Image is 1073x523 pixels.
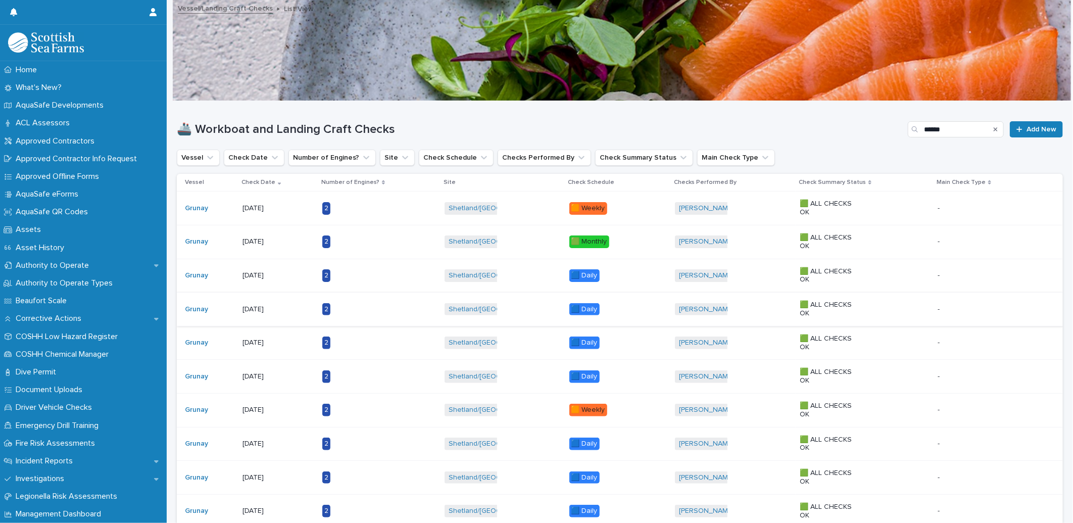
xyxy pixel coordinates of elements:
[449,305,549,314] a: Shetland/[GEOGRAPHIC_DATA]
[177,150,220,166] button: Vessel
[938,471,942,482] p: -
[242,204,306,213] p: [DATE]
[322,370,330,383] div: 2
[449,271,549,280] a: Shetland/[GEOGRAPHIC_DATA]
[177,393,1063,427] tr: Grunay [DATE]2Shetland/[GEOGRAPHIC_DATA] 🟧 Weekly[PERSON_NAME] 🟩 ALL CHECKS OK--
[12,367,64,377] p: Dive Permit
[444,177,456,188] p: Site
[498,150,591,166] button: Checks Performed By
[800,301,863,318] p: 🟩 ALL CHECKS OK
[938,505,942,515] p: -
[679,440,734,448] a: [PERSON_NAME]
[288,150,376,166] button: Number of Engines?
[12,154,145,164] p: Approved Contractor Info Request
[569,269,600,282] div: 🟦 Daily
[569,303,600,316] div: 🟦 Daily
[938,337,942,347] p: -
[679,237,734,246] a: [PERSON_NAME]
[569,505,600,517] div: 🟦 Daily
[938,404,942,414] p: -
[449,339,549,347] a: Shetland/[GEOGRAPHIC_DATA]
[12,101,112,110] p: AquaSafe Developments
[697,150,775,166] button: Main Check Type
[569,404,607,416] div: 🟧 Weekly
[321,177,379,188] p: Number of Engines?
[322,471,330,484] div: 2
[938,303,942,314] p: -
[322,438,330,450] div: 2
[185,305,208,314] a: Grunay
[177,293,1063,326] tr: Grunay [DATE]2Shetland/[GEOGRAPHIC_DATA] 🟦 Daily[PERSON_NAME] 🟩 ALL CHECKS OK--
[242,406,306,414] p: [DATE]
[8,32,84,53] img: bPIBxiqnSb2ggTQWdOVV
[800,368,863,385] p: 🟩 ALL CHECKS OK
[12,421,107,431] p: Emergency Drill Training
[185,473,208,482] a: Grunay
[569,438,600,450] div: 🟦 Daily
[322,303,330,316] div: 2
[679,406,734,414] a: [PERSON_NAME]
[12,207,96,217] p: AquaSafe QR Codes
[800,200,863,217] p: 🟩 ALL CHECKS OK
[679,305,734,314] a: [PERSON_NAME]
[800,503,863,520] p: 🟩 ALL CHECKS OK
[12,83,70,92] p: What's New?
[938,370,942,381] p: -
[595,150,693,166] button: Check Summary Status
[800,402,863,419] p: 🟩 ALL CHECKS OK
[12,314,89,323] p: Corrective Actions
[322,202,330,215] div: 2
[12,296,75,306] p: Beaufort Scale
[242,237,306,246] p: [DATE]
[800,335,863,352] p: 🟩 ALL CHECKS OK
[12,474,72,484] p: Investigations
[800,267,863,284] p: 🟩 ALL CHECKS OK
[12,456,81,466] p: Incident Reports
[908,121,1004,137] input: Search
[938,202,942,213] p: -
[12,439,103,448] p: Fire Risk Assessments
[569,235,609,248] div: 🟩 Monthly
[679,271,734,280] a: [PERSON_NAME]
[449,473,549,482] a: Shetland/[GEOGRAPHIC_DATA]
[12,261,97,270] p: Authority to Operate
[242,473,306,482] p: [DATE]
[12,278,121,288] p: Authority to Operate Types
[185,372,208,381] a: Grunay
[449,507,549,515] a: Shetland/[GEOGRAPHIC_DATA]
[12,385,90,395] p: Document Uploads
[12,492,125,501] p: Legionella Risk Assessments
[938,269,942,280] p: -
[242,271,306,280] p: [DATE]
[185,406,208,414] a: Grunay
[12,350,117,359] p: COSHH Chemical Manager
[178,2,273,14] a: Vessel/Landing Craft Checks
[449,406,549,414] a: Shetland/[GEOGRAPHIC_DATA]
[284,3,314,14] p: List View
[679,507,734,515] a: [PERSON_NAME]
[679,339,734,347] a: [PERSON_NAME]
[679,372,734,381] a: [PERSON_NAME]
[449,372,549,381] a: Shetland/[GEOGRAPHIC_DATA]
[449,204,549,213] a: Shetland/[GEOGRAPHIC_DATA]
[568,177,615,188] p: Check Schedule
[12,118,78,128] p: ACL Assessors
[569,370,600,383] div: 🟦 Daily
[12,136,103,146] p: Approved Contractors
[224,150,284,166] button: Check Date
[12,509,109,519] p: Management Dashboard
[185,177,204,188] p: Vessel
[674,177,737,188] p: Checks Performed By
[800,436,863,453] p: 🟩 ALL CHECKS OK
[242,339,306,347] p: [DATE]
[1027,126,1056,133] span: Add New
[800,469,863,486] p: 🟩 ALL CHECKS OK
[185,271,208,280] a: Grunay
[177,122,904,137] h1: 🚢 Workboat and Landing Craft Checks
[177,259,1063,293] tr: Grunay [DATE]2Shetland/[GEOGRAPHIC_DATA] 🟦 Daily[PERSON_NAME] 🟩 ALL CHECKS OK--
[449,237,549,246] a: Shetland/[GEOGRAPHIC_DATA]
[242,507,306,515] p: [DATE]
[800,233,863,251] p: 🟩 ALL CHECKS OK
[12,403,100,412] p: Driver Vehicle Checks
[185,339,208,347] a: Grunay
